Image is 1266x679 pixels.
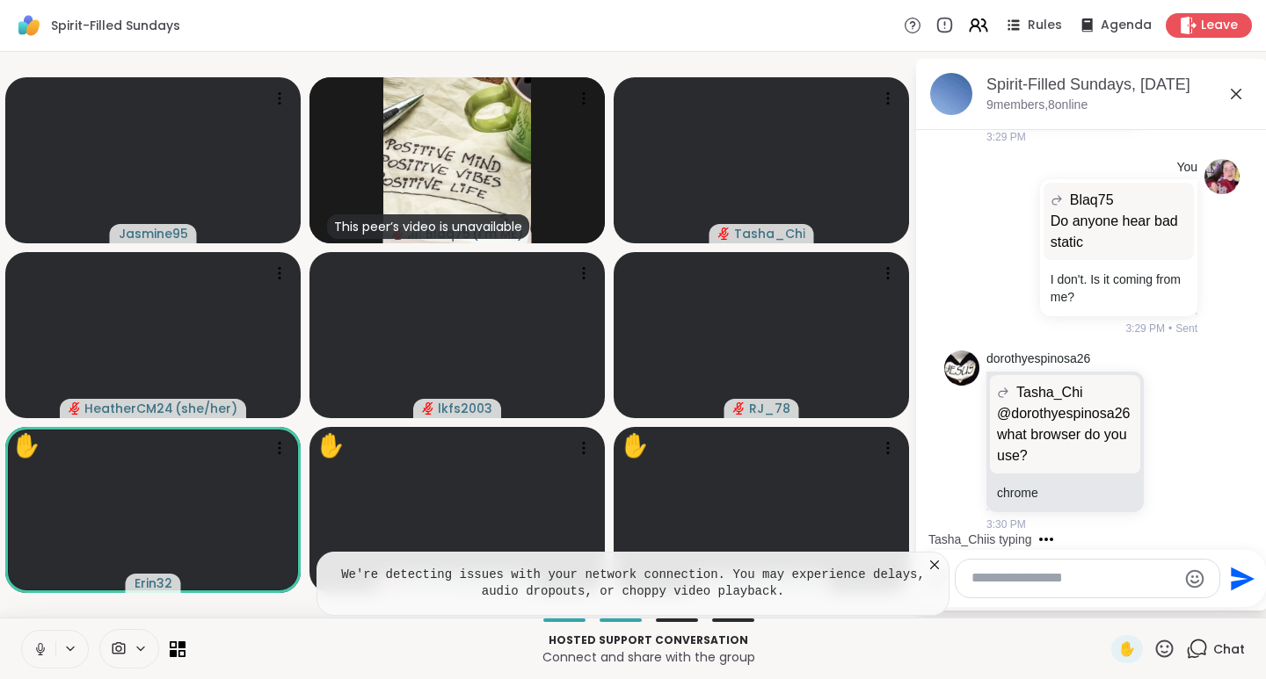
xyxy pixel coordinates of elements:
span: Jasmine95 [119,225,188,242]
p: @dorothyespinosa26 what browser do you use? [997,403,1133,466]
span: 3:30 PM [986,516,1026,532]
div: ✋ [12,429,40,463]
span: Spirit-Filled Sundays [51,17,180,34]
button: Send [1220,559,1260,598]
span: Tasha_Chi [734,225,805,242]
img: https://sharewell-space-live.sfo3.digitaloceanspaces.com/user-generated/0d4e8e7a-567c-4b30-a556-7... [944,350,979,386]
img: Blaq75 [383,77,531,243]
p: Hosted support conversation [196,632,1101,648]
span: audio-muted [69,402,81,415]
span: Rules [1028,17,1062,34]
span: HeatherCM24 [84,400,173,417]
img: https://sharewell-space-live.sfo3.digitaloceanspaces.com/user-generated/0c3f25b2-e4be-4605-90b8-c... [1204,159,1240,194]
span: Erin32 [135,574,172,592]
div: Spirit-Filled Sundays, [DATE] [986,74,1254,96]
p: I don't. Is it coming from me? [1051,271,1187,306]
span: audio-muted [718,228,731,240]
span: 3:29 PM [1125,321,1165,336]
p: Do anyone hear bad static [1051,211,1187,253]
span: Agenda [1101,17,1152,34]
p: chrome [997,484,1133,502]
textarea: Type your message [971,569,1176,588]
span: Chat [1213,640,1245,658]
span: RJ_78 [749,400,790,417]
p: Connect and share with the group [196,648,1101,666]
span: Leave [1201,17,1238,34]
button: Emoji picker [1184,568,1205,589]
span: ( she/her ) [175,400,237,417]
p: 9 members, 8 online [986,97,1088,114]
span: audio-muted [733,402,746,415]
img: ShareWell Logomark [14,11,44,40]
div: ✋ [621,429,649,463]
div: Tasha_Chi is typing [928,531,1032,548]
div: This peer’s video is unavailable [327,214,529,239]
div: ✋ [316,429,345,463]
span: Sent [1175,321,1197,336]
pre: We're detecting issues with your network connection. You may experience delays, audio dropouts, o... [338,567,928,601]
span: 3:29 PM [986,129,1026,145]
span: ✋ [1118,639,1136,660]
span: audio-muted [422,402,434,415]
h4: You [1176,159,1197,177]
a: dorothyespinosa26 [986,350,1090,368]
span: Tasha_Chi [1016,382,1083,403]
img: Spirit-Filled Sundays, Sep 14 [930,73,972,115]
span: lkfs2003 [438,400,492,417]
span: Blaq75 [1070,190,1114,211]
span: • [1168,321,1172,336]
